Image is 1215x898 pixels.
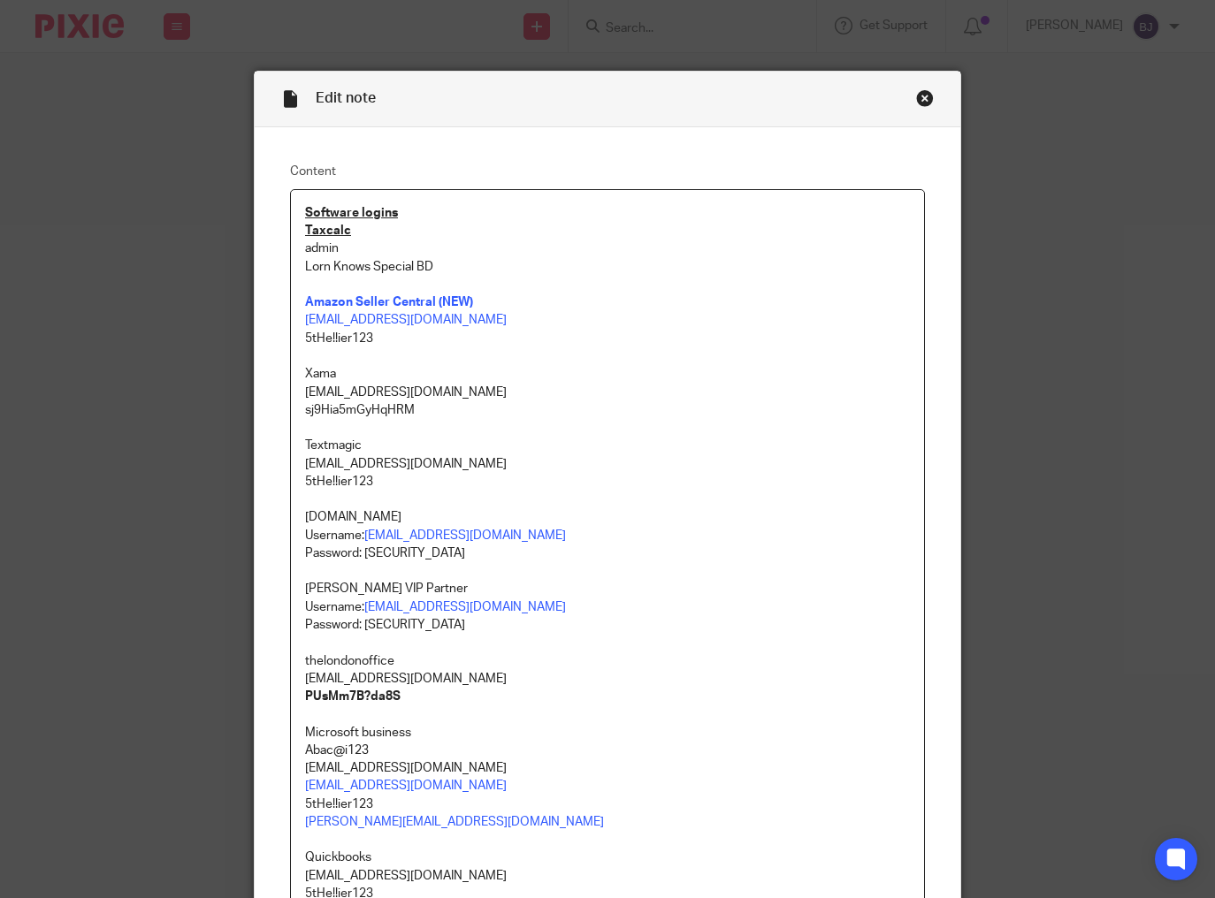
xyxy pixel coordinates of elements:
[364,529,566,542] a: [EMAIL_ADDRESS][DOMAIN_NAME]
[305,742,910,759] p: Abac@i123
[305,670,910,688] p: [EMAIL_ADDRESS][DOMAIN_NAME]
[305,258,910,312] p: Lorn Knows Special BD
[305,207,398,237] u: Software logins Taxcalc
[305,580,910,597] p: [PERSON_NAME] VIP Partner
[305,849,910,866] p: Quickbooks
[305,240,910,257] p: admin
[305,437,910,454] p: Textmagic
[305,780,507,792] a: [EMAIL_ADDRESS][DOMAIN_NAME]
[305,544,910,562] p: Password: [SECURITY_DATA]
[305,795,910,813] p: 5tHe!!ier123
[316,91,376,105] span: Edit note
[916,89,934,107] div: Close this dialog window
[305,314,507,326] a: [EMAIL_ADDRESS][DOMAIN_NAME]
[305,598,910,616] p: Username:
[305,365,910,383] p: Xama
[305,330,910,347] p: 5tHe!!ier123
[305,473,910,491] p: 5tHe!!ier123
[305,867,910,885] p: [EMAIL_ADDRESS][DOMAIN_NAME]
[305,690,401,703] strong: PUsMm7B?da8S
[290,163,925,180] label: Content
[305,401,910,419] p: sj9Hia5mGyHqHRM
[305,759,910,777] p: [EMAIL_ADDRESS][DOMAIN_NAME]
[305,652,910,670] p: thelondonoffice
[305,616,910,634] p: Password: [SECURITY_DATA]
[364,601,566,613] a: [EMAIL_ADDRESS][DOMAIN_NAME]
[305,384,910,401] p: [EMAIL_ADDRESS][DOMAIN_NAME]
[305,816,604,828] a: [PERSON_NAME][EMAIL_ADDRESS][DOMAIN_NAME]
[305,508,910,526] p: [DOMAIN_NAME]
[305,724,910,742] p: Microsoft business
[305,296,473,308] a: Amazon Seller Central (NEW)
[305,455,910,473] p: [EMAIL_ADDRESS][DOMAIN_NAME]
[305,527,910,544] p: Username:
